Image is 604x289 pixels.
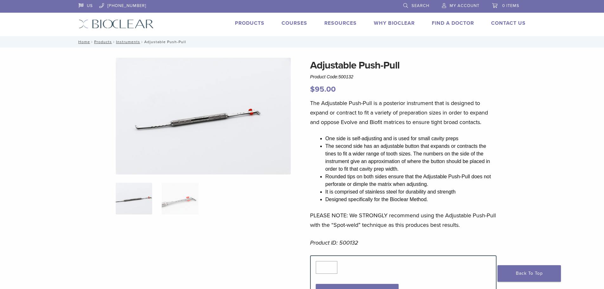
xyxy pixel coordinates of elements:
[491,20,526,26] a: Contact Us
[325,143,490,172] span: The second side has an adjustable button that expands or contracts the tines to fit a wider range...
[140,40,144,43] span: /
[112,40,116,43] span: /
[325,189,456,194] span: It is comprised of stainless steel for durability and strength
[310,239,358,246] em: Product ID: 500132
[450,3,479,8] span: My Account
[310,58,497,73] h1: Adjustable Push-Pull
[310,85,315,94] span: $
[412,3,429,8] span: Search
[76,40,90,44] a: Home
[79,19,154,29] img: Bioclear
[310,74,353,79] span: Product Code:
[116,58,291,174] img: IMG_0024
[90,40,94,43] span: /
[94,40,112,44] a: Products
[325,136,458,141] span: One side is self-adjusting and is used for small cavity preps
[116,40,140,44] a: Instruments
[310,100,488,126] span: The Adjustable Push-Pull is a posterior instrument that is designed to expand or contract to fit ...
[339,74,354,79] span: 500132
[74,36,530,48] nav: Adjustable Push-Pull
[324,20,357,26] a: Resources
[325,197,428,202] span: Designed specifically for the Bioclear Method.
[116,183,152,214] img: IMG_0024-324x324.jpg
[310,212,496,228] span: PLEASE NOTE: We STRONGLY recommend using the Adjustable Push-Pull with the “Spot-weld” technique ...
[325,174,491,187] span: Rounded tips on both sides ensure that the Adjustable Push-Pull does not perforate or dimple the ...
[310,85,336,94] bdi: 95.00
[162,183,198,214] img: Adjustable Push-Pull - Image 2
[235,20,264,26] a: Products
[497,265,561,282] a: Back To Top
[282,20,307,26] a: Courses
[432,20,474,26] a: Find A Doctor
[374,20,415,26] a: Why Bioclear
[502,3,519,8] span: 0 items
